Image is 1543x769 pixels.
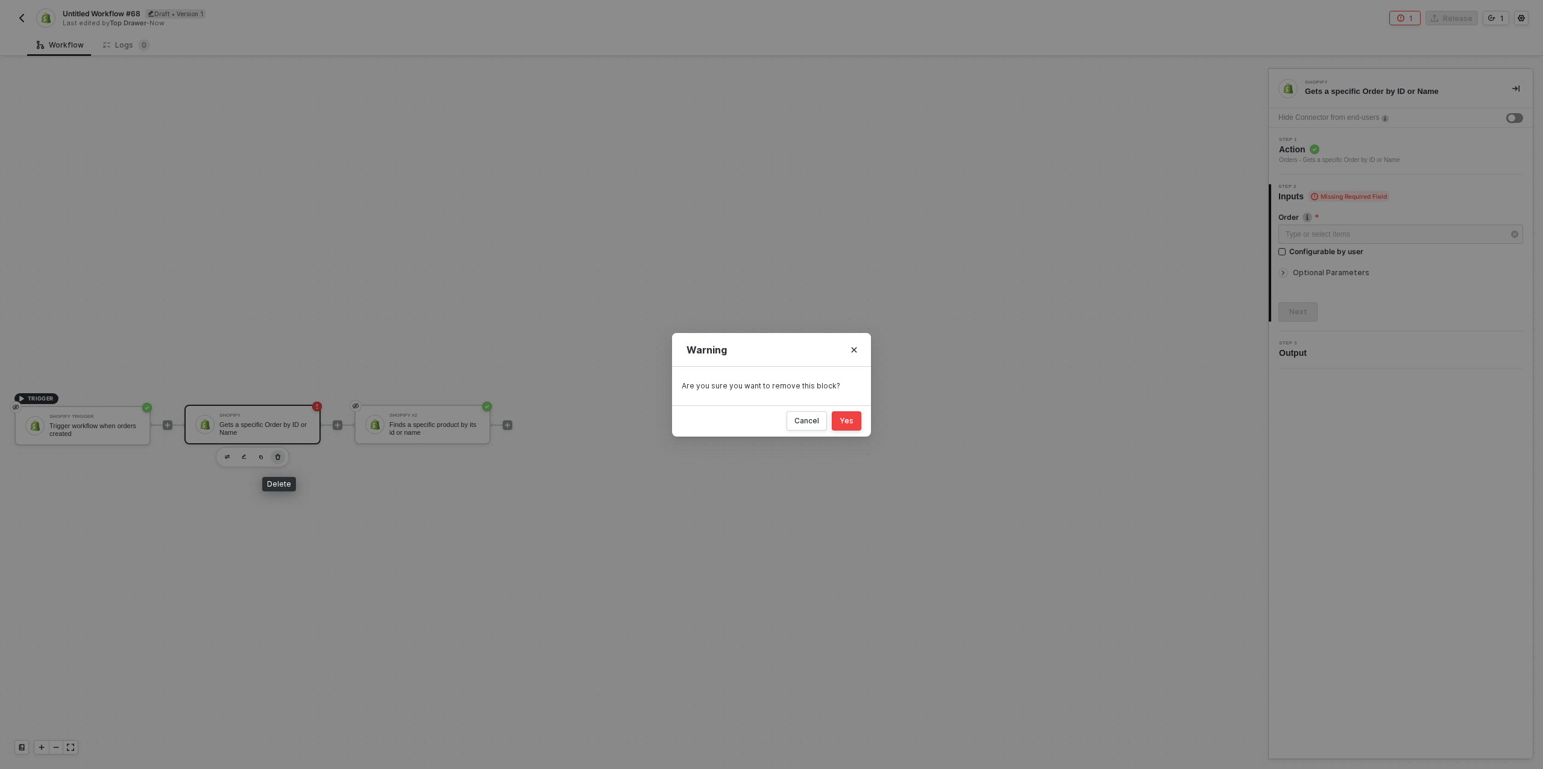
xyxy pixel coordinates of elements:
img: integration-icon [1283,83,1293,94]
div: Workflow [37,40,84,50]
span: Missing Required Field [1309,191,1389,202]
span: icon-settings [1518,14,1525,22]
div: Orders - Gets a specific Order by ID or Name [1279,155,1400,165]
span: icon-arrow-right-small [1280,269,1287,276]
button: edit-cred [220,450,234,464]
button: Yes [832,411,861,430]
div: Step 1Action Orders - Gets a specific Order by ID or Name [1269,137,1533,165]
span: Step 3 [1279,341,1312,346]
div: Shopify Trigger [49,414,140,419]
div: Warning [687,343,856,356]
div: Optional Parameters [1278,266,1523,279]
span: Step 1 [1279,137,1400,142]
div: Step 2Inputs Missing Required FieldOrdericon-infoConfigurable by userOptional ParametersNext [1269,184,1533,322]
div: Draft • Version 1 [145,9,206,19]
button: Next [1278,302,1318,322]
span: Step 2 [1278,184,1389,189]
button: Close [844,340,864,360]
img: icon-info [1303,213,1312,222]
img: icon [30,420,40,431]
div: Last edited by - Now [63,19,770,28]
img: back [17,13,27,23]
sup: 0 [138,39,150,51]
span: icon-error-page [312,402,322,411]
span: Untitled Workflow #68 [63,8,140,19]
label: Order [1278,212,1523,222]
img: copy-block [259,455,263,459]
button: 1 [1389,11,1421,25]
div: Logs [103,39,150,51]
button: Release [1425,11,1478,25]
div: Configurable by user [1289,246,1363,257]
span: icon-success-page [482,402,492,411]
span: Optional Parameters [1293,268,1369,277]
img: edit-cred [242,454,247,459]
span: icon-play [504,422,511,429]
div: Shopify [1305,80,1486,85]
div: Shopify #2 [389,413,480,418]
div: Trigger workflow when orders created [49,422,140,437]
button: Cancel [787,411,827,430]
span: eye-invisible [352,401,359,411]
span: TRIGGER [28,394,54,403]
span: icon-error-page [1397,14,1404,22]
button: back [14,11,29,25]
div: Cancel [794,416,819,425]
span: Inputs [1278,190,1389,202]
span: icon-collapse-right [1512,85,1519,92]
img: edit-cred [225,455,230,459]
div: Shopify [219,413,310,418]
img: icon [369,419,380,430]
div: Finds a specific product by its id or name [389,421,480,436]
div: Delete [262,477,296,491]
div: 1 [1500,13,1504,23]
div: Gets a specific Order by ID or Name [1305,86,1493,97]
button: edit-cred [237,450,251,464]
span: Output [1279,347,1312,359]
div: Yes [840,416,853,425]
span: icon-minus [52,744,60,751]
span: eye-invisible [12,402,19,412]
img: integration-icon [40,13,51,23]
img: icon-info [1381,115,1389,122]
span: icon-play [334,422,341,429]
button: 1 [1483,11,1509,25]
div: Gets a specific Order by ID or Name [219,421,310,436]
span: Action [1279,143,1400,155]
span: icon-success-page [142,403,152,413]
span: icon-play [164,422,171,429]
div: 1 [1409,13,1413,23]
span: icon-expand [67,744,74,751]
div: Hide Connector from end-users [1278,112,1379,123]
span: Top Drawer [110,19,146,27]
span: icon-edit [148,10,154,17]
span: icon-versioning [1488,14,1495,22]
span: icon-play [38,744,45,751]
div: Are you sure you want to remove this block? [682,381,861,391]
span: icon-play [18,395,25,402]
img: icon [200,419,210,430]
button: copy-block [254,450,268,464]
